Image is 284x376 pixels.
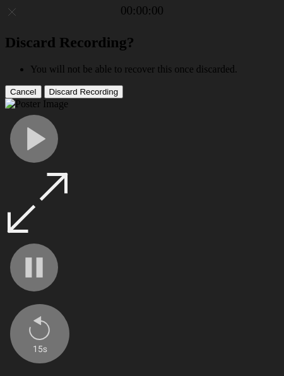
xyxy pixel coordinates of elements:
a: 00:00:00 [121,4,163,18]
img: Poster Image [5,98,68,110]
button: Discard Recording [44,85,124,98]
button: Cancel [5,85,42,98]
h2: Discard Recording? [5,34,279,51]
li: You will not be able to recover this once discarded. [30,64,279,75]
